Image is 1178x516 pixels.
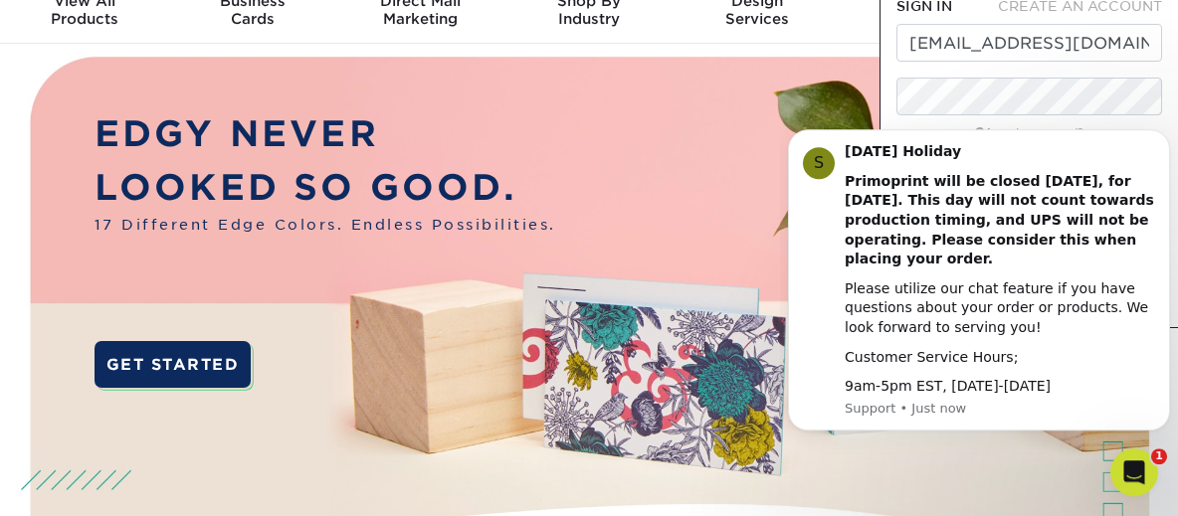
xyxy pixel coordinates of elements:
[95,161,556,214] p: LOOKED SO GOOD.
[1110,448,1158,496] iframe: Intercom live chat
[5,455,169,509] iframe: Google Customer Reviews
[1151,448,1167,464] span: 1
[780,100,1178,462] iframe: Intercom notifications message
[896,24,1162,62] input: Email
[95,341,252,388] a: GET STARTED
[95,214,556,235] span: 17 Different Edge Colors. Endless Possibilities.
[95,107,556,160] p: EDGY NEVER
